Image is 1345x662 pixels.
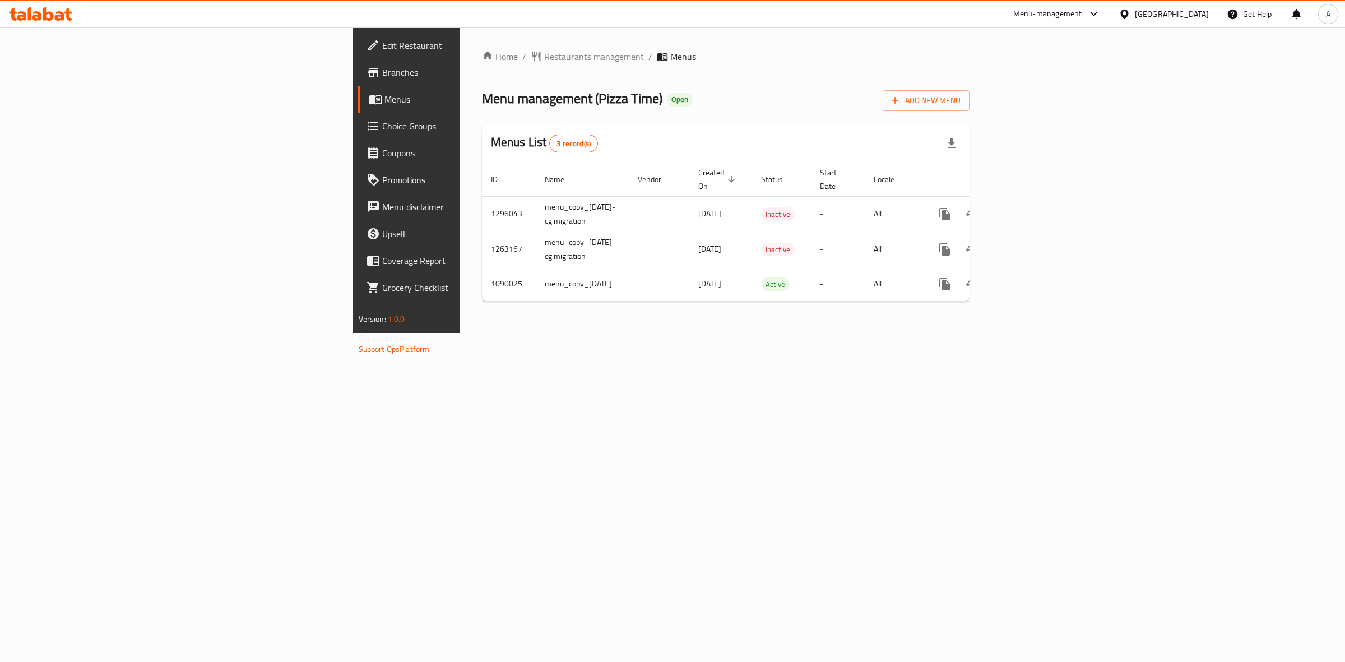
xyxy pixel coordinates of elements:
[931,201,958,228] button: more
[358,220,578,247] a: Upsell
[545,173,579,186] span: Name
[531,50,644,63] a: Restaurants management
[358,140,578,166] a: Coupons
[544,50,644,63] span: Restaurants management
[958,201,985,228] button: Change Status
[698,242,721,256] span: [DATE]
[698,166,739,193] span: Created On
[382,227,569,240] span: Upsell
[359,342,430,357] a: Support.OpsPlatform
[491,173,512,186] span: ID
[698,206,721,221] span: [DATE]
[883,90,970,111] button: Add New Menu
[761,208,795,221] span: Inactive
[382,200,569,214] span: Menu disclaimer
[865,232,922,267] td: All
[482,86,662,111] span: Menu management ( Pizza Time )
[536,232,629,267] td: menu_copy_[DATE]-cg migration
[638,173,676,186] span: Vendor
[667,95,693,104] span: Open
[892,94,961,108] span: Add New Menu
[958,271,985,298] button: Change Status
[358,247,578,274] a: Coverage Report
[382,173,569,187] span: Promotions
[382,39,569,52] span: Edit Restaurant
[536,196,629,232] td: menu_copy_[DATE]-cg migration
[958,236,985,263] button: Change Status
[358,32,578,59] a: Edit Restaurant
[811,196,865,232] td: -
[536,267,629,301] td: menu_copy_[DATE]
[931,236,958,263] button: more
[382,281,569,294] span: Grocery Checklist
[761,277,790,291] div: Active
[358,193,578,220] a: Menu disclaimer
[482,50,970,63] nav: breadcrumb
[931,271,958,298] button: more
[384,92,569,106] span: Menus
[549,135,598,152] div: Total records count
[359,312,386,326] span: Version:
[358,166,578,193] a: Promotions
[550,138,597,149] span: 3 record(s)
[761,173,797,186] span: Status
[491,134,598,152] h2: Menus List
[761,278,790,291] span: Active
[359,331,410,345] span: Get support on:
[648,50,652,63] li: /
[865,267,922,301] td: All
[1135,8,1209,20] div: [GEOGRAPHIC_DATA]
[874,173,909,186] span: Locale
[382,146,569,160] span: Coupons
[922,163,1048,197] th: Actions
[382,66,569,79] span: Branches
[761,243,795,256] span: Inactive
[388,312,405,326] span: 1.0.0
[820,166,851,193] span: Start Date
[382,254,569,267] span: Coverage Report
[358,86,578,113] a: Menus
[1326,8,1330,20] span: A
[938,130,965,157] div: Export file
[811,267,865,301] td: -
[667,93,693,107] div: Open
[382,119,569,133] span: Choice Groups
[761,207,795,221] div: Inactive
[811,232,865,267] td: -
[1013,7,1082,21] div: Menu-management
[698,276,721,291] span: [DATE]
[482,163,1048,302] table: enhanced table
[670,50,696,63] span: Menus
[358,59,578,86] a: Branches
[358,274,578,301] a: Grocery Checklist
[358,113,578,140] a: Choice Groups
[865,196,922,232] td: All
